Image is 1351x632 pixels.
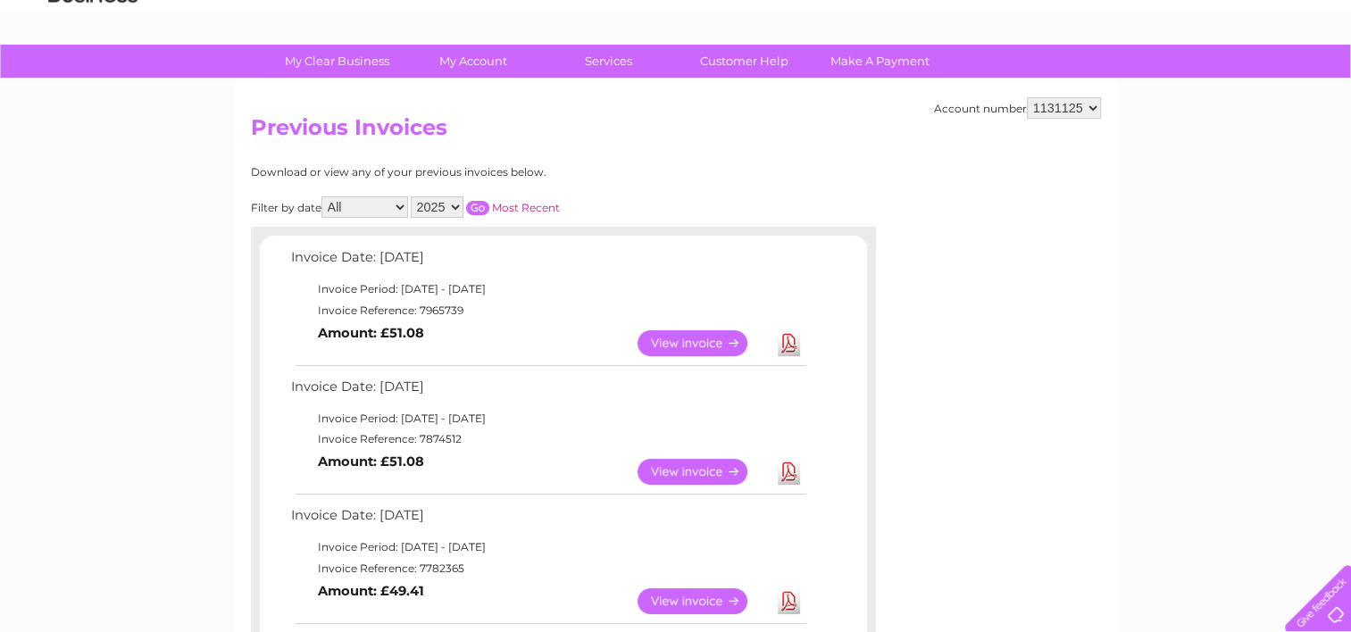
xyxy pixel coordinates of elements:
a: Log out [1292,76,1334,89]
a: View [638,330,769,356]
a: My Account [399,45,546,78]
td: Invoice Date: [DATE] [287,375,809,408]
a: 0333 014 3131 [1014,9,1138,31]
td: Invoice Period: [DATE] - [DATE] [287,279,809,300]
a: Download [778,330,800,356]
td: Invoice Reference: 7874512 [287,428,809,450]
a: Download [778,588,800,614]
a: Telecoms [1131,76,1185,89]
a: View [638,588,769,614]
b: Amount: £51.08 [318,325,424,341]
a: My Clear Business [263,45,411,78]
td: Invoice Period: [DATE] - [DATE] [287,536,809,558]
a: View [638,459,769,485]
img: logo.png [47,46,138,101]
div: Account number [934,97,1101,119]
a: Services [535,45,682,78]
a: Contact [1232,76,1276,89]
a: Blog [1196,76,1222,89]
a: Download [778,459,800,485]
b: Amount: £51.08 [318,453,424,470]
div: Filter by date [251,196,720,218]
div: Clear Business is a trading name of Verastar Limited (registered in [GEOGRAPHIC_DATA] No. 3667643... [254,10,1098,87]
td: Invoice Date: [DATE] [287,245,809,279]
a: Energy [1081,76,1121,89]
a: Make A Payment [806,45,954,78]
td: Invoice Period: [DATE] - [DATE] [287,408,809,429]
b: Amount: £49.41 [318,583,424,599]
a: Customer Help [671,45,818,78]
div: Download or view any of your previous invoices below. [251,166,720,179]
a: Most Recent [492,201,560,214]
td: Invoice Reference: 7782365 [287,558,809,579]
h2: Previous Invoices [251,115,1101,149]
td: Invoice Date: [DATE] [287,503,809,536]
td: Invoice Reference: 7965739 [287,300,809,321]
a: Water [1037,76,1071,89]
